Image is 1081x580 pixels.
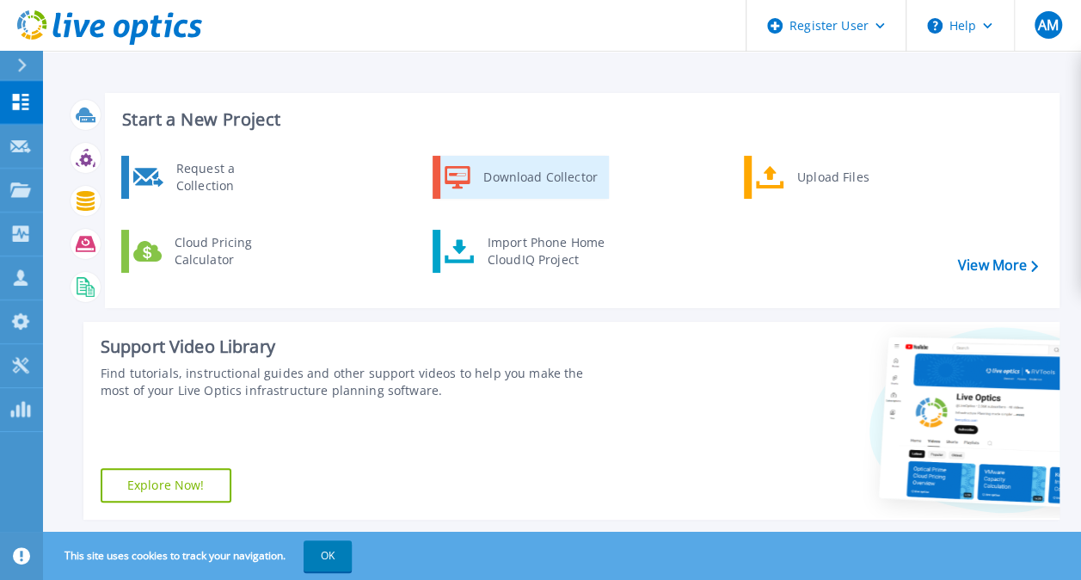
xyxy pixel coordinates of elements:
[744,156,920,199] a: Upload Files
[166,234,293,268] div: Cloud Pricing Calculator
[47,540,352,571] span: This site uses cookies to track your navigation.
[101,365,608,399] div: Find tutorials, instructional guides and other support videos to help you make the most of your L...
[433,156,609,199] a: Download Collector
[121,156,298,199] a: Request a Collection
[789,160,916,194] div: Upload Files
[304,540,352,571] button: OK
[1037,18,1058,32] span: AM
[475,160,605,194] div: Download Collector
[121,230,298,273] a: Cloud Pricing Calculator
[958,257,1038,274] a: View More
[479,234,613,268] div: Import Phone Home CloudIQ Project
[101,336,608,358] div: Support Video Library
[122,110,1037,129] h3: Start a New Project
[101,468,231,503] a: Explore Now!
[168,160,293,194] div: Request a Collection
